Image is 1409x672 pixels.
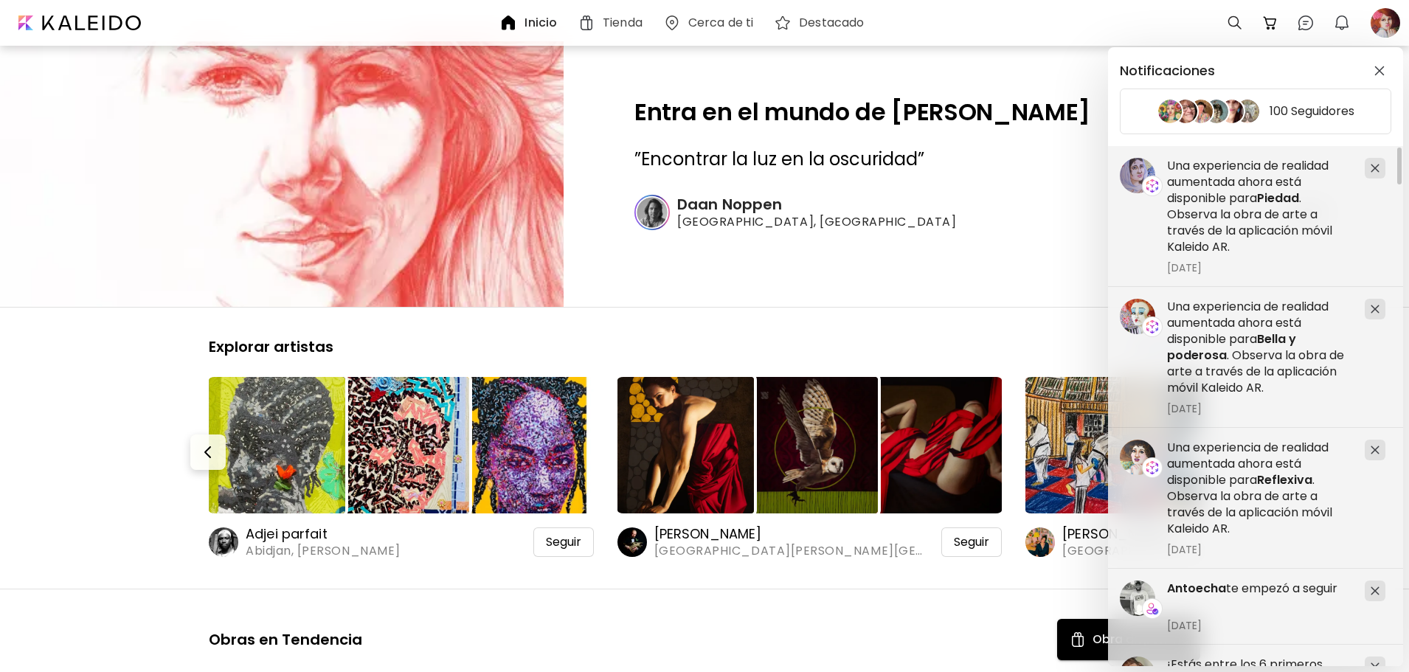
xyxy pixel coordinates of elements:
span: Antoecha [1167,580,1226,597]
h5: 100 Seguidores [1270,104,1354,119]
span: [DATE] [1167,402,1353,415]
button: closeButton [1368,59,1391,83]
h5: Una experiencia de realidad aumentada ahora está disponible para . Observa la obra de arte a trav... [1167,158,1353,255]
span: [DATE] [1167,619,1353,632]
span: Piedad [1257,190,1299,207]
h5: te empezó a seguir [1167,581,1353,597]
h5: Una experiencia de realidad aumentada ahora está disponible para . Observa la obra de arte a trav... [1167,440,1353,537]
span: [DATE] [1167,543,1353,556]
span: [DATE] [1167,261,1353,274]
h5: Una experiencia de realidad aumentada ahora está disponible para . Observa la obra de arte a trav... [1167,299,1353,396]
h5: Notificaciones [1120,63,1215,78]
span: Reflexiva [1257,471,1312,488]
span: Bella y poderosa [1167,330,1296,364]
img: closeButton [1374,66,1385,76]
